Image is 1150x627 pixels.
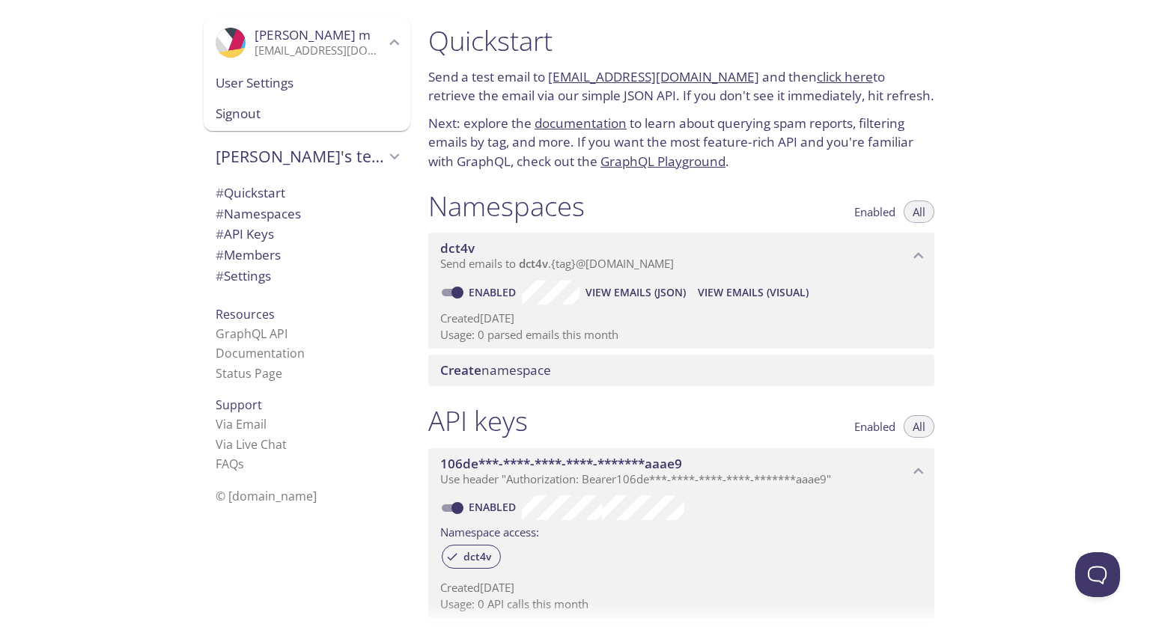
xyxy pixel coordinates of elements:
span: dct4v [454,550,500,563]
span: # [216,205,224,222]
span: API Keys [216,225,274,242]
span: Quickstart [216,184,285,201]
button: Enabled [845,201,904,223]
div: Team Settings [204,266,410,287]
a: Via Email [216,416,267,432]
div: dct4v [442,545,501,569]
div: Namespaces [204,204,410,224]
span: Resources [216,306,275,322]
h1: API keys [428,404,528,438]
p: [EMAIL_ADDRESS][DOMAIN_NAME] [255,43,385,58]
span: s [238,456,244,472]
button: All [904,415,934,438]
a: Documentation [216,345,305,361]
div: API Keys [204,224,410,245]
p: Created [DATE] [440,311,922,326]
a: click here [817,68,873,85]
a: GraphQL API [216,325,287,342]
div: Sajju's team [204,137,410,176]
div: Create namespace [428,355,934,386]
div: dct4v namespace [428,233,934,279]
span: Support [216,397,262,413]
span: [PERSON_NAME]'s team [216,146,385,167]
a: [EMAIL_ADDRESS][DOMAIN_NAME] [548,68,759,85]
span: dct4v [519,256,548,271]
span: [PERSON_NAME] m [255,26,371,43]
p: Send a test email to and then to retrieve the email via our simple JSON API. If you don't see it ... [428,67,934,105]
span: © [DOMAIN_NAME] [216,488,317,504]
span: Create [440,361,481,379]
a: Enabled [466,500,522,514]
div: Quickstart [204,183,410,204]
a: FAQ [216,456,244,472]
span: View Emails (JSON) [585,284,686,302]
div: Signout [204,98,410,131]
span: # [216,225,224,242]
span: View Emails (Visual) [698,284,809,302]
p: Usage: 0 API calls this month [440,596,922,612]
span: Send emails to . {tag} @[DOMAIN_NAME] [440,256,674,271]
p: Created [DATE] [440,580,922,596]
span: Namespaces [216,205,301,222]
button: View Emails (JSON) [579,281,692,305]
a: GraphQL Playground [600,153,725,170]
p: Usage: 0 parsed emails this month [440,327,922,343]
span: namespace [440,361,551,379]
span: # [216,246,224,263]
iframe: Help Scout Beacon - Open [1075,552,1120,597]
span: # [216,184,224,201]
p: Next: explore the to learn about querying spam reports, filtering emails by tag, and more. If you... [428,114,934,171]
h1: Namespaces [428,189,585,223]
a: Status Page [216,365,282,382]
span: # [216,267,224,284]
a: Via Live Chat [216,436,287,453]
span: User Settings [216,73,398,93]
div: Members [204,245,410,266]
div: Sajju m [204,18,410,67]
span: Settings [216,267,271,284]
button: All [904,201,934,223]
span: dct4v [440,239,475,257]
div: User Settings [204,67,410,99]
button: Enabled [845,415,904,438]
label: Namespace access: [440,520,539,542]
a: Enabled [466,285,522,299]
span: Signout [216,104,398,123]
h1: Quickstart [428,24,934,58]
button: View Emails (Visual) [692,281,815,305]
a: documentation [535,114,627,132]
span: Members [216,246,281,263]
